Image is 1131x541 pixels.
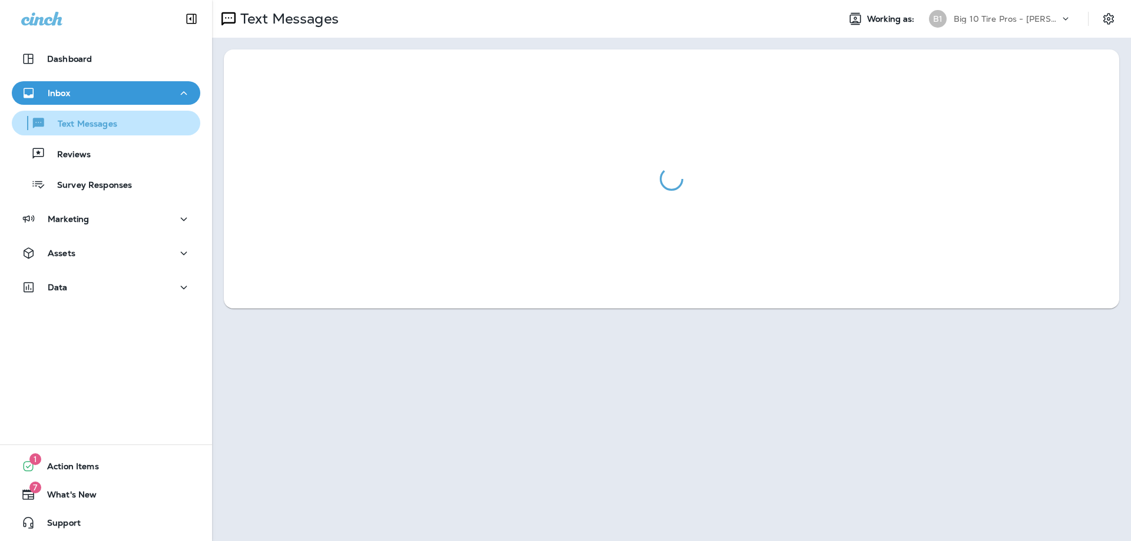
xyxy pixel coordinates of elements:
p: Survey Responses [45,180,132,191]
span: What's New [35,490,97,504]
button: Assets [12,241,200,265]
span: 1 [29,453,41,465]
div: B1 [929,10,947,28]
p: Data [48,283,68,292]
p: Assets [48,248,75,258]
button: Survey Responses [12,172,200,197]
span: Working as: [867,14,917,24]
span: Support [35,518,81,532]
span: Action Items [35,462,99,476]
button: Support [12,511,200,535]
button: Collapse Sidebar [175,7,208,31]
button: Marketing [12,207,200,231]
button: 7What's New [12,483,200,506]
button: Data [12,276,200,299]
button: Inbox [12,81,200,105]
span: 7 [29,482,41,493]
button: 1Action Items [12,454,200,478]
p: Text Messages [46,119,117,130]
p: Text Messages [236,10,339,28]
p: Dashboard [47,54,92,64]
button: Settings [1098,8,1119,29]
button: Reviews [12,141,200,166]
p: Marketing [48,214,89,224]
p: Big 10 Tire Pros - [PERSON_NAME] [954,14,1060,24]
button: Text Messages [12,111,200,135]
p: Inbox [48,88,70,98]
button: Dashboard [12,47,200,71]
p: Reviews [45,150,91,161]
